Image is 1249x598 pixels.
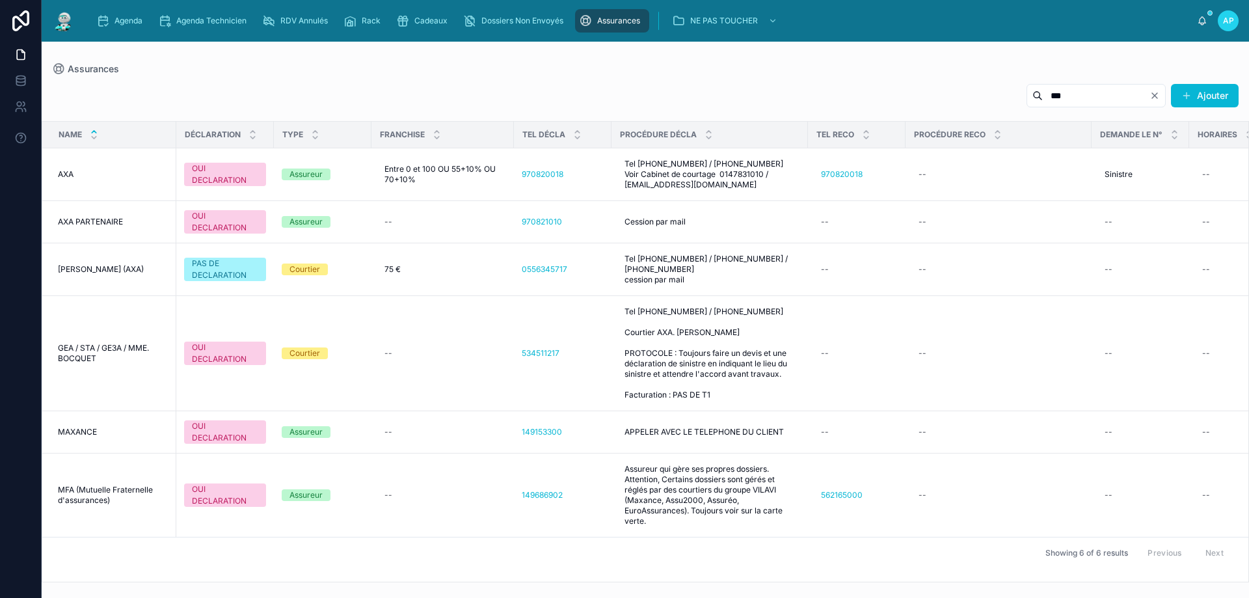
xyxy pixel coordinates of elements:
a: Dossiers Non Envoyés [459,9,572,33]
a: Assurances [575,9,649,33]
span: Tel [PHONE_NUMBER] / [PHONE_NUMBER] Voir Cabinet de courtage 0147831010 / [EMAIL_ADDRESS][DOMAIN_... [624,159,795,190]
div: -- [1105,427,1112,437]
a: AXA PARTENAIRE [58,217,168,227]
div: -- [1105,490,1112,500]
span: AP [1223,16,1234,26]
a: Sinistre [1099,164,1181,185]
div: -- [919,490,926,500]
span: Cadeaux [414,16,448,26]
div: Assureur [289,169,323,180]
a: 75 € [379,259,506,280]
div: -- [1105,217,1112,227]
span: Demande le n° [1100,129,1162,140]
div: Assureur [289,426,323,438]
div: -- [1202,427,1210,437]
a: 970820018 [522,169,604,180]
a: 0556345717 [522,264,604,275]
a: 0556345717 [522,264,567,275]
a: 149686902 [522,490,563,500]
div: -- [821,427,829,437]
div: -- [1105,264,1112,275]
span: MAXANCE [58,427,97,437]
a: Tel [PHONE_NUMBER] / [PHONE_NUMBER] / [PHONE_NUMBER] cession par mail [619,249,800,290]
div: -- [919,427,926,437]
div: OUI DECLARATION [192,342,258,365]
a: -- [816,422,898,442]
span: Entre 0 et 100 OU 55+10% OU 70+10% [384,164,501,185]
a: -- [913,343,1084,364]
a: 562165000 [816,485,898,506]
a: Rack [340,9,390,33]
a: OUI DECLARATION [184,483,266,507]
div: OUI DECLARATION [192,483,258,507]
a: -- [816,343,898,364]
div: Assureur [289,489,323,501]
span: Showing 6 of 6 results [1045,548,1128,558]
span: NE PAS TOUCHER [690,16,758,26]
span: Tel [PHONE_NUMBER] / [PHONE_NUMBER] / [PHONE_NUMBER] cession par mail [624,254,795,285]
div: Assureur [289,216,323,228]
a: 149153300 [522,427,562,437]
span: Horaires [1198,129,1237,140]
a: Entre 0 et 100 OU 55+10% OU 70+10% [379,159,506,190]
a: Tel [PHONE_NUMBER] / [PHONE_NUMBER] Voir Cabinet de courtage 0147831010 / [EMAIL_ADDRESS][DOMAIN_... [619,154,800,195]
div: OUI DECLARATION [192,420,258,444]
span: Dossiers Non Envoyés [481,16,563,26]
span: Rack [362,16,381,26]
div: -- [821,217,829,227]
div: -- [919,264,926,275]
span: Agenda [114,16,142,26]
div: -- [1202,348,1210,359]
a: -- [913,259,1084,280]
span: PROCÉDURE DÉCLA [620,129,697,140]
a: Assureur [282,169,364,180]
a: Cession par mail [619,211,800,232]
div: OUI DECLARATION [192,210,258,234]
a: Ajouter [1171,84,1239,107]
span: TYPE [282,129,303,140]
a: -- [1099,343,1181,364]
a: Cadeaux [392,9,457,33]
a: -- [913,164,1084,185]
span: AXA PARTENAIRE [58,217,123,227]
div: -- [1105,348,1112,359]
a: OUI DECLARATION [184,342,266,365]
a: MFA (Mutuelle Fraternelle d'assurances) [58,485,168,506]
div: -- [384,490,392,500]
a: -- [1099,422,1181,442]
a: 970820018 [821,169,863,180]
a: 970820018 [816,164,898,185]
div: -- [1202,264,1210,275]
span: Cession par mail [624,217,686,227]
a: OUI DECLARATION [184,210,266,234]
span: [PERSON_NAME] (AXA) [58,264,144,275]
div: -- [1202,490,1210,500]
a: Courtier [282,264,364,275]
div: PAS DE DECLARATION [192,258,258,281]
a: Agenda Technicien [154,9,256,33]
a: -- [379,211,506,232]
a: -- [379,343,506,364]
a: -- [816,211,898,232]
a: Assureur [282,426,364,438]
a: AXA [58,169,168,180]
a: Tel [PHONE_NUMBER] / [PHONE_NUMBER] Courtier AXA. [PERSON_NAME] PROTOCOLE : Toujours faire un dev... [619,301,800,405]
span: 75 € [384,264,401,275]
a: 970821010 [522,217,562,227]
span: DÉCLARATION [185,129,241,140]
div: -- [919,348,926,359]
a: 970821010 [522,217,604,227]
a: Assureur [282,489,364,501]
a: NE PAS TOUCHER [668,9,784,33]
a: -- [1099,485,1181,506]
a: GEA / STA / GE3A / MME. BOCQUET [58,343,168,364]
span: Agenda Technicien [176,16,247,26]
span: TEL DÉCLA [522,129,565,140]
a: 534511217 [522,348,559,359]
span: RDV Annulés [280,16,328,26]
span: TEL RECO [816,129,854,140]
a: Agenda [92,9,152,33]
div: scrollable content [86,7,1197,35]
